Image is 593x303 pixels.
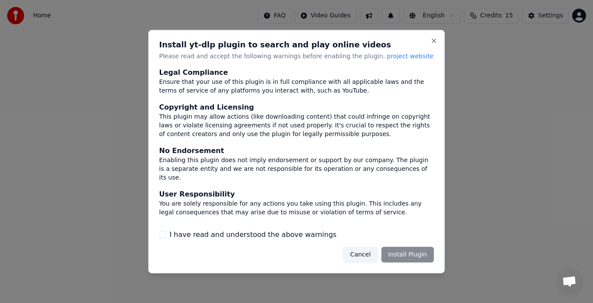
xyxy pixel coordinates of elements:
div: User Responsibility [159,189,434,200]
div: No Endorsement [159,146,434,156]
div: You are solely responsible for any actions you take using this plugin. This includes any legal co... [159,200,434,217]
span: project website [387,52,433,59]
div: Legal Compliance [159,67,434,78]
div: This plugin may allow actions (like downloading content) that could infringe on copyright laws or... [159,113,434,139]
h2: Install yt-dlp plugin to search and play online videos [159,40,434,48]
p: Please read and accept the following warnings before enabling the plugin. [159,52,434,60]
button: Cancel [343,247,378,263]
label: I have read and understood the above warnings [170,230,337,240]
div: Ensure that your use of this plugin is in full compliance with all applicable laws and the terms ... [159,78,434,95]
div: Copyright and Licensing [159,102,434,113]
div: Enabling this plugin does not imply endorsement or support by our company. The plugin is a separa... [159,156,434,182]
